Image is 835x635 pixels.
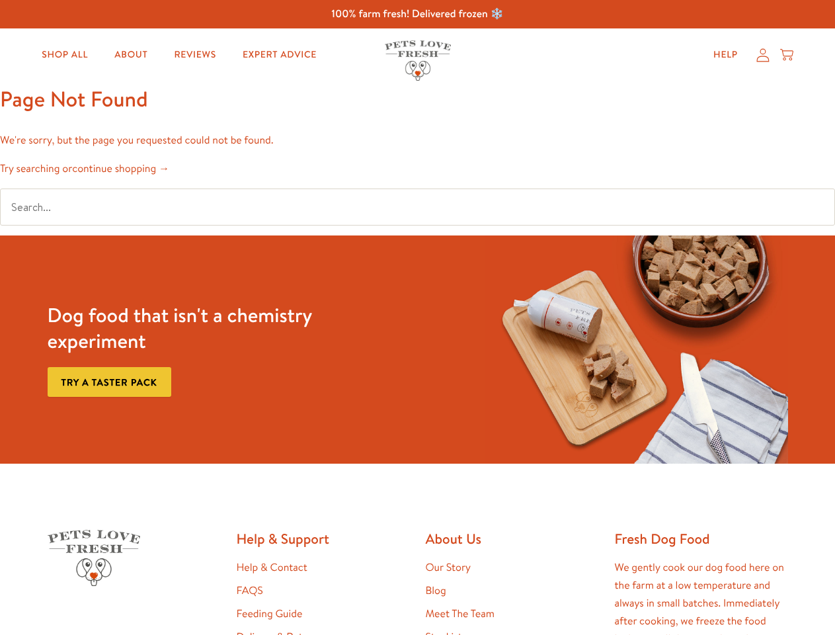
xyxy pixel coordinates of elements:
a: continue shopping → [72,161,169,176]
a: Expert Advice [232,42,327,68]
img: Fussy [485,235,787,464]
a: Reviews [163,42,226,68]
img: Pets Love Fresh [48,530,140,586]
img: Pets Love Fresh [385,40,451,81]
a: Try a taster pack [48,367,171,397]
a: Shop All [31,42,99,68]
h2: About Us [426,530,599,548]
a: Blog [426,583,446,598]
a: FAQS [237,583,263,598]
a: Feeding Guide [237,607,303,621]
a: Help & Contact [237,560,307,575]
a: About [104,42,158,68]
a: Our Story [426,560,471,575]
a: Meet The Team [426,607,495,621]
a: Help [703,42,748,68]
h3: Dog food that isn't a chemistry experiment [48,302,350,354]
h2: Help & Support [237,530,410,548]
h2: Fresh Dog Food [615,530,788,548]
